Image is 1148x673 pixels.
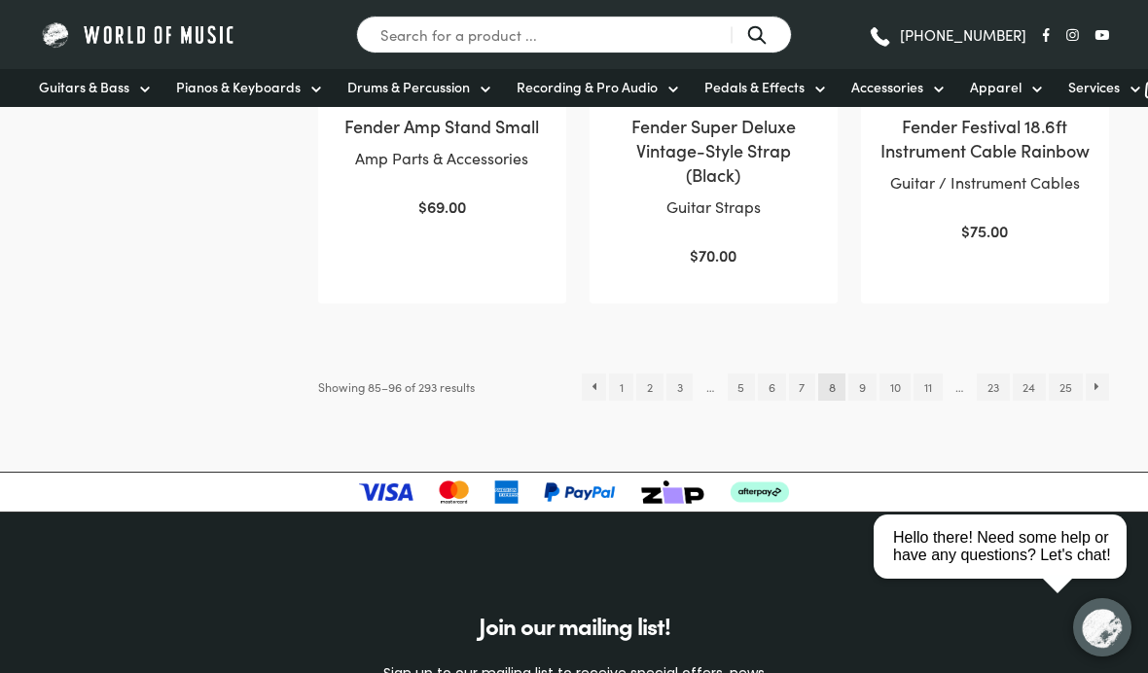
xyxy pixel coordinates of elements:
[609,373,633,401] a: Page 1
[880,114,1090,162] h2: Fender Festival 18.6ft Instrument Cable Rainbow
[704,77,805,97] span: Pedals & Effects
[879,373,911,401] a: Page 10
[418,195,427,217] span: $
[868,20,1026,50] a: [PHONE_NUMBER]
[758,373,785,401] a: Page 6
[789,373,815,401] a: Page 7
[338,114,547,138] h2: Fender Amp Stand Small
[977,373,1009,401] a: Page 23
[900,27,1026,42] span: [PHONE_NUMBER]
[1086,373,1110,401] a: →
[961,220,970,241] span: $
[39,77,129,97] span: Guitars & Bass
[39,19,238,50] img: World of Music
[609,114,818,188] h2: Fender Super Deluxe Vintage-Style Strap (Black)
[818,373,845,401] span: Page 8
[914,373,942,401] a: Page 11
[848,373,876,401] a: Page 9
[347,77,470,97] span: Drums & Percussion
[479,609,670,641] span: Join our mailing list!
[728,373,755,401] a: Page 5
[582,373,606,401] a: ←
[1049,373,1082,401] a: Page 25
[338,146,547,171] p: Amp Parts & Accessories
[636,373,663,401] a: Page 2
[318,373,475,401] p: Showing 85–96 of 293 results
[666,373,693,401] a: Page 3
[690,244,699,266] span: $
[696,373,724,401] span: …
[880,170,1090,195] p: Guitar / Instrument Cables
[1013,373,1046,401] a: Page 24
[851,77,923,97] span: Accessories
[866,459,1148,673] iframe: Chat with our support team
[690,244,736,266] bdi: 70.00
[356,16,792,53] input: Search for a product ...
[359,480,788,504] img: payment-logos-updated
[609,195,818,220] p: Guitar Straps
[517,77,658,97] span: Recording & Pro Audio
[176,77,301,97] span: Pianos & Keyboards
[582,373,1109,401] nav: Product Pagination
[418,195,466,217] bdi: 69.00
[946,373,974,401] span: …
[970,77,1022,97] span: Apparel
[961,220,1008,241] bdi: 75.00
[1068,77,1120,97] span: Services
